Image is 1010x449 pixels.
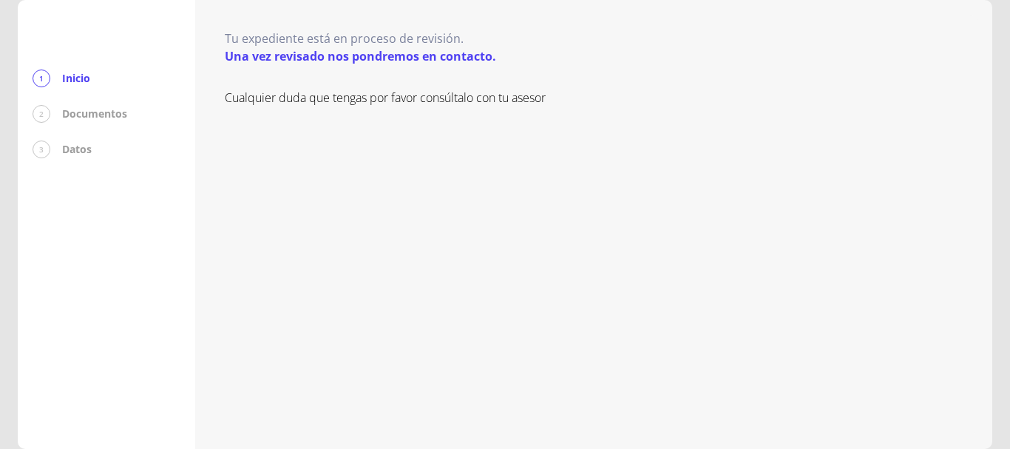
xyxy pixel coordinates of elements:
div: 1 [33,70,50,87]
p: Una vez revisado nos pondremos en contacto. [225,47,496,65]
div: 2 [33,105,50,123]
div: 3 [33,141,50,158]
p: Datos [62,142,92,157]
p: Cualquier duda que tengas por favor consúltalo con tu asesor [225,89,963,107]
p: Inicio [62,71,90,86]
p: Documentos [62,107,127,121]
p: Tu expediente está en proceso de revisión. [225,30,496,47]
